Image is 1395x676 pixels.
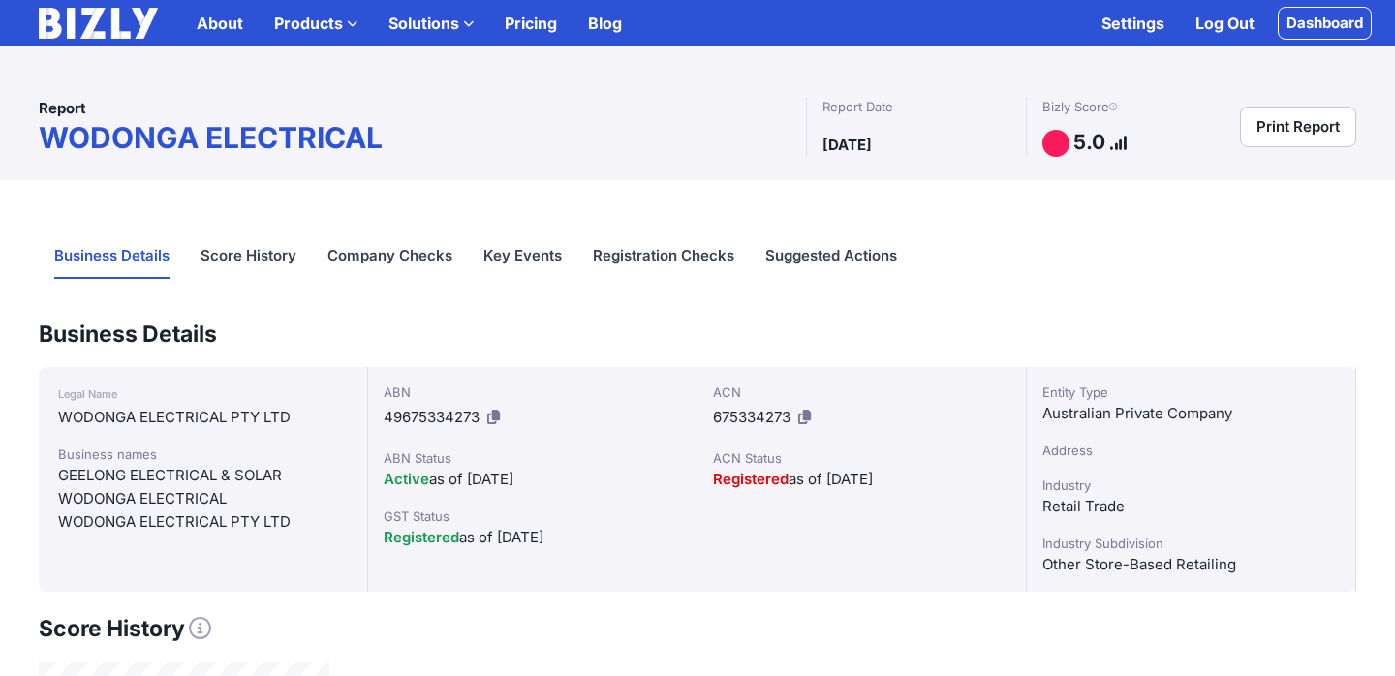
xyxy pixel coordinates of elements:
[489,4,573,43] a: Pricing
[1042,476,1340,495] div: Industry
[1042,97,1128,116] div: Bizly Score
[384,383,681,402] div: ABN
[58,464,348,487] div: GEELONG ELECTRICAL & SOLAR
[201,234,296,279] a: Score History
[1042,553,1340,576] div: Other Store-Based Retailing
[259,4,373,43] label: Products
[58,445,348,464] div: Business names
[327,234,452,279] a: Company Checks
[58,383,348,406] div: Legal Name
[384,470,429,488] span: Active
[822,134,1010,157] div: [DATE]
[483,234,562,279] a: Key Events
[39,97,806,120] div: Report
[822,97,1010,116] div: Report Date
[1042,383,1340,402] div: Entity Type
[39,120,806,157] h1: WODONGA ELECTRICAL
[1240,107,1356,147] a: Print Report
[713,408,790,426] span: 675334273
[1042,495,1340,518] div: Retail Trade
[765,234,897,279] a: Suggested Actions
[1042,441,1340,460] div: Address
[1042,402,1340,425] div: Australian Private Company
[384,528,459,546] span: Registered
[573,4,637,43] a: Blog
[713,383,1010,402] div: ACN
[713,468,1010,491] div: as of [DATE]
[384,448,681,468] div: ABN Status
[1073,130,1105,155] h1: 5.0
[54,234,170,279] a: Business Details
[39,8,158,39] img: bizly_logo_white.svg
[58,510,348,534] div: WODONGA ELECTRICAL PTY LTD
[384,468,681,491] div: as of [DATE]
[1180,4,1270,43] a: Log Out
[384,408,480,426] span: 49675334273
[1086,4,1180,43] a: Settings
[1042,534,1340,553] div: Industry Subdivision
[713,448,1010,468] div: ACN Status
[58,406,348,429] div: WODONGA ELECTRICAL PTY LTD
[181,4,259,43] a: About
[373,4,489,43] label: Solutions
[384,526,681,549] div: as of [DATE]
[39,615,1356,643] h2: Score History
[1278,7,1372,40] a: Dashboard
[58,487,348,510] div: WODONGA ELECTRICAL
[713,470,789,488] span: Registered
[39,321,1356,349] h2: Business Details
[384,507,681,526] div: GST Status
[593,234,734,279] a: Registration Checks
